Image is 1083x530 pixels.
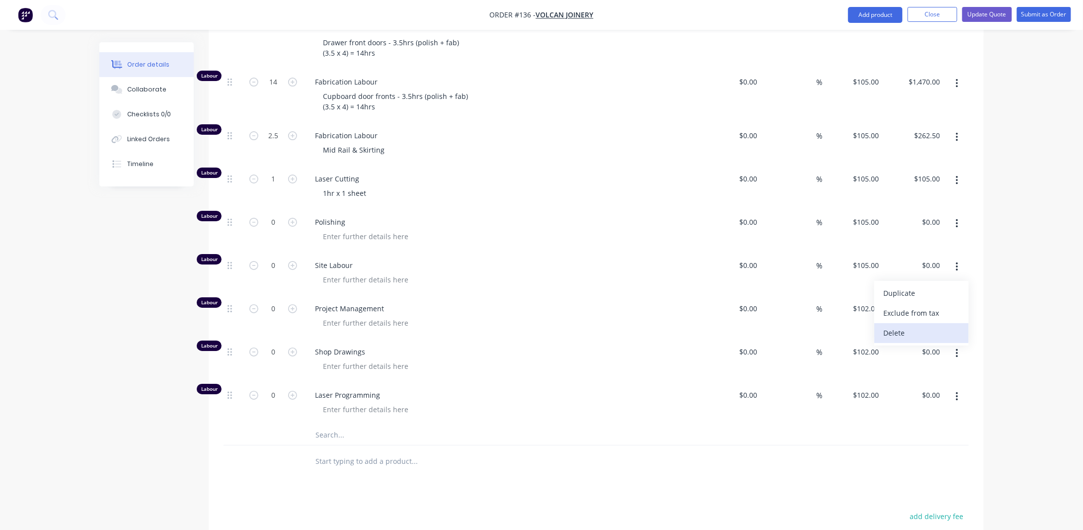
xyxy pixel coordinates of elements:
[127,160,154,169] div: Timeline
[197,384,222,394] div: Labour
[315,143,392,157] div: Mid Rail & Skirting
[315,390,696,400] span: Laser Programming
[127,135,170,144] div: Linked Orders
[127,110,171,119] div: Checklists 0/0
[315,260,696,270] span: Site Labour
[99,152,194,177] button: Timeline
[315,217,696,227] span: Polishing
[127,60,169,69] div: Order details
[816,77,822,88] span: %
[99,77,194,102] button: Collaborate
[816,130,822,142] span: %
[99,52,194,77] button: Order details
[883,306,960,320] div: Exclude from tax
[127,85,166,94] div: Collaborate
[490,10,536,20] span: Order #136 -
[315,174,696,184] span: Laser Cutting
[816,260,822,271] span: %
[905,510,969,523] button: add delivery fee
[99,127,194,152] button: Linked Orders
[816,390,822,401] span: %
[315,303,696,314] span: Project Management
[962,7,1012,22] button: Update Quote
[883,286,960,300] div: Duplicate
[197,211,222,221] div: Labour
[816,217,822,228] span: %
[99,102,194,127] button: Checklists 0/0
[315,130,696,141] span: Fabrication Labour
[536,10,594,20] a: Volcan Joinery
[315,89,476,114] div: Cupboard door fronts - 3.5hrs (polish + fab) (3.5 x 4) = 14hrs
[816,303,822,315] span: %
[197,124,222,135] div: Labour
[816,347,822,358] span: %
[816,174,822,185] span: %
[315,186,374,200] div: 1hr x 1 sheet
[197,341,222,351] div: Labour
[1017,7,1071,22] button: Submit as Order
[848,7,903,23] button: Add product
[315,77,696,87] span: Fabrication Labour
[908,7,957,22] button: Close
[315,347,696,357] span: Shop Drawings
[315,35,467,60] div: Drawer front doors - 3.5hrs (polish + fab) (3.5 x 4) = 14hrs
[883,326,960,340] div: Delete
[315,451,514,471] input: Start typing to add a product...
[197,297,222,308] div: Labour
[197,168,222,178] div: Labour
[197,71,222,81] div: Labour
[197,254,222,265] div: Labour
[18,7,33,22] img: Factory
[315,425,514,445] input: Search...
